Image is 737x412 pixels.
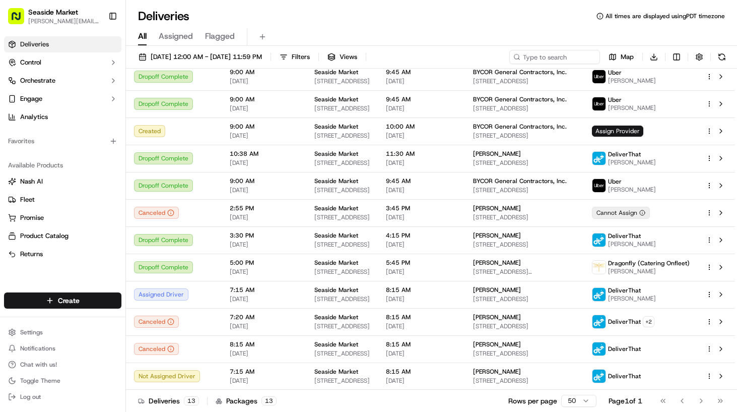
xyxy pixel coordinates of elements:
[386,150,457,158] span: 11:30 AM
[608,286,641,295] span: DeliverThat
[314,322,370,330] span: [STREET_ADDRESS]
[386,259,457,267] span: 5:45 PM
[230,286,298,294] span: 7:15 AM
[4,109,121,125] a: Analytics
[606,12,725,20] span: All times are displayed using PDT timezone
[386,132,457,140] span: [DATE]
[95,146,162,156] span: API Documentation
[592,342,606,356] img: profile_deliverthat_partner.png
[230,77,298,85] span: [DATE]
[58,296,80,306] span: Create
[314,213,370,221] span: [STREET_ADDRESS]
[314,204,358,212] span: Seaside Market
[715,50,729,64] button: Refresh
[592,207,650,219] div: Cannot Assign
[608,77,656,85] span: [PERSON_NAME]
[314,150,358,158] span: Seaside Market
[230,213,298,221] span: [DATE]
[608,345,641,353] span: DeliverThat
[20,377,60,385] span: Toggle Theme
[592,70,606,83] img: uber-new-logo.jpeg
[592,152,606,165] img: profile_deliverthat_partner.png
[386,231,457,240] span: 4:15 PM
[71,170,122,179] a: Powered byPylon
[386,204,457,212] span: 3:45 PM
[4,133,121,149] div: Favorites
[230,177,298,185] span: 9:00 AM
[473,268,576,276] span: [STREET_ADDRESS][PERSON_NAME]
[230,68,298,76] span: 9:00 AM
[473,159,576,167] span: [STREET_ADDRESS]
[20,250,43,259] span: Returns
[205,30,235,42] span: Flagged
[20,393,41,401] span: Log out
[10,96,28,114] img: 1736555255976-a54dd68f-1ca7-489b-9aae-adbdc363a1c4
[473,186,576,194] span: [STREET_ADDRESS]
[604,50,638,64] button: Map
[386,177,457,185] span: 9:45 AM
[230,123,298,131] span: 9:00 AM
[20,94,42,103] span: Engage
[20,213,44,222] span: Promise
[20,361,57,369] span: Chat with us!
[386,349,457,358] span: [DATE]
[4,4,104,28] button: Seaside Market[PERSON_NAME][EMAIL_ADDRESS][DOMAIN_NAME]
[100,171,122,179] span: Pylon
[34,96,165,106] div: Start new chat
[473,132,576,140] span: [STREET_ADDRESS]
[473,95,567,103] span: BYCOR General Contractors, Inc.
[4,358,121,372] button: Chat with us!
[275,50,314,64] button: Filters
[473,68,567,76] span: BYCOR General Contractors, Inc.
[473,313,521,321] span: [PERSON_NAME]
[386,241,457,249] span: [DATE]
[608,104,656,112] span: [PERSON_NAME]
[138,30,147,42] span: All
[261,396,277,405] div: 13
[20,344,55,352] span: Notifications
[608,295,656,303] span: [PERSON_NAME]
[34,106,127,114] div: We're available if you need us!
[134,316,179,328] button: Canceled
[8,213,117,222] a: Promise
[340,52,357,62] span: Views
[20,231,69,241] span: Product Catalog
[230,150,298,158] span: 10:38 AM
[20,177,43,186] span: Nash AI
[473,349,576,358] span: [STREET_ADDRESS]
[608,372,641,380] span: DeliverThat
[473,204,521,212] span: [PERSON_NAME]
[4,192,121,208] button: Fleet
[20,146,77,156] span: Knowledge Base
[4,246,121,262] button: Returns
[473,213,576,221] span: [STREET_ADDRESS]
[592,315,606,328] img: profile_deliverthat_partner.png
[473,377,576,385] span: [STREET_ADDRESS]
[608,240,656,248] span: [PERSON_NAME]
[28,7,78,17] span: Seaside Market
[134,207,179,219] div: Canceled
[230,186,298,194] span: [DATE]
[184,396,199,405] div: 13
[386,313,457,321] span: 8:15 AM
[592,370,606,383] img: profile_deliverthat_partner.png
[314,177,358,185] span: Seaside Market
[473,322,576,330] span: [STREET_ADDRESS]
[608,158,656,166] span: [PERSON_NAME]
[159,30,193,42] span: Assigned
[20,195,35,204] span: Fleet
[314,132,370,140] span: [STREET_ADDRESS]
[20,112,48,122] span: Analytics
[230,377,298,385] span: [DATE]
[386,68,457,76] span: 9:45 AM
[8,195,117,204] a: Fleet
[592,179,606,192] img: uber-new-logo.jpeg
[230,313,298,321] span: 7:20 AM
[28,17,100,25] button: [PERSON_NAME][EMAIL_ADDRESS][DOMAIN_NAME]
[314,368,358,376] span: Seaside Market
[138,396,199,406] div: Deliveries
[386,77,457,85] span: [DATE]
[608,186,656,194] span: [PERSON_NAME]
